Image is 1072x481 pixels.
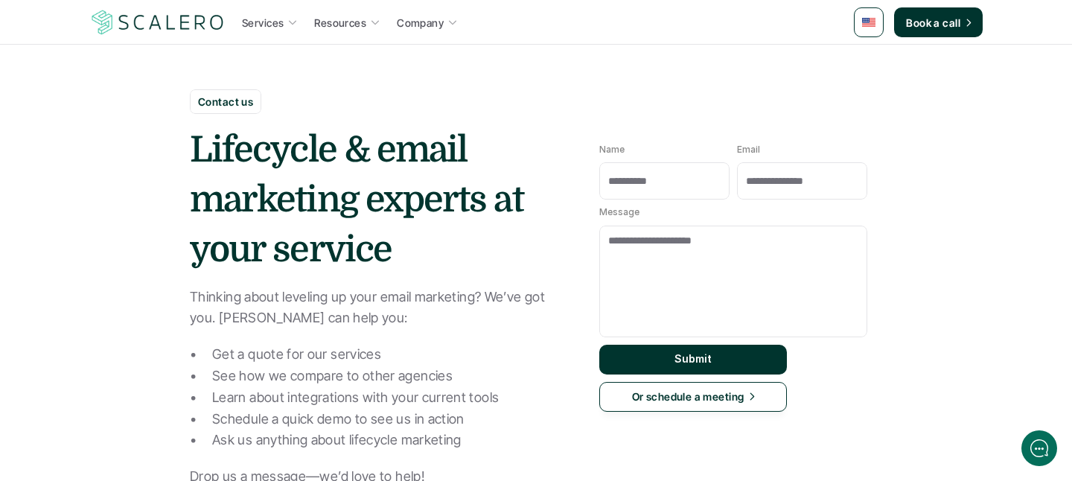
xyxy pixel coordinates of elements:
[599,226,867,337] textarea: Message
[599,162,730,200] input: Name
[23,197,275,227] button: New conversation
[96,206,179,218] span: New conversation
[212,366,562,387] p: See how we compare to other agencies
[599,144,625,155] p: Name
[124,385,188,395] span: We run on Gist
[22,99,275,171] h2: Let us know if we can help with lifecycle marketing.
[674,353,712,366] p: Submit
[212,387,562,409] p: Learn about integrations with your current tools
[89,9,226,36] a: Scalero company logo
[632,389,744,404] p: Or schedule a meeting
[198,94,253,109] p: Contact us
[397,15,444,31] p: Company
[599,207,639,217] p: Message
[212,409,562,430] p: Schedule a quick demo to see us in action
[737,162,867,200] input: Email
[599,345,787,375] button: Submit
[906,15,960,31] p: Book a call
[1021,430,1057,466] iframe: gist-messenger-bubble-iframe
[599,382,787,412] a: Or schedule a meeting
[212,344,562,366] p: Get a quote for our services
[894,7,983,37] a: Book a call
[22,72,275,96] h1: Hi! Welcome to Scalero.
[190,287,562,330] p: Thinking about leveling up your email marketing? We’ve got you. [PERSON_NAME] can help you:
[314,15,366,31] p: Resources
[190,125,562,275] h1: Lifecycle & email marketing experts at your service
[242,15,284,31] p: Services
[212,430,562,451] p: Ask us anything about lifecycle marketing
[737,144,760,155] p: Email
[89,8,226,36] img: Scalero company logo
